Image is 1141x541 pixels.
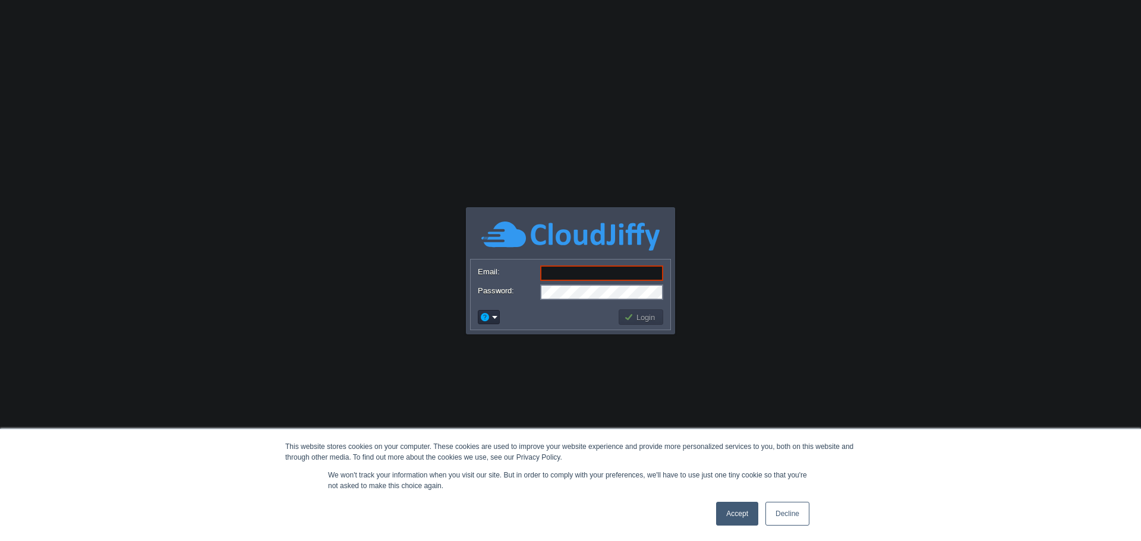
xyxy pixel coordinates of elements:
p: We won't track your information when you visit our site. But in order to comply with your prefere... [328,470,813,491]
button: Login [624,312,658,322]
a: Decline [765,502,809,526]
img: CloudJiffy [481,220,660,252]
label: Email: [478,265,539,278]
iframe: chat widget [1091,493,1129,529]
a: Accept [716,502,758,526]
label: Password: [478,284,539,297]
div: This website stores cookies on your computer. These cookies are used to improve your website expe... [285,441,856,463]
